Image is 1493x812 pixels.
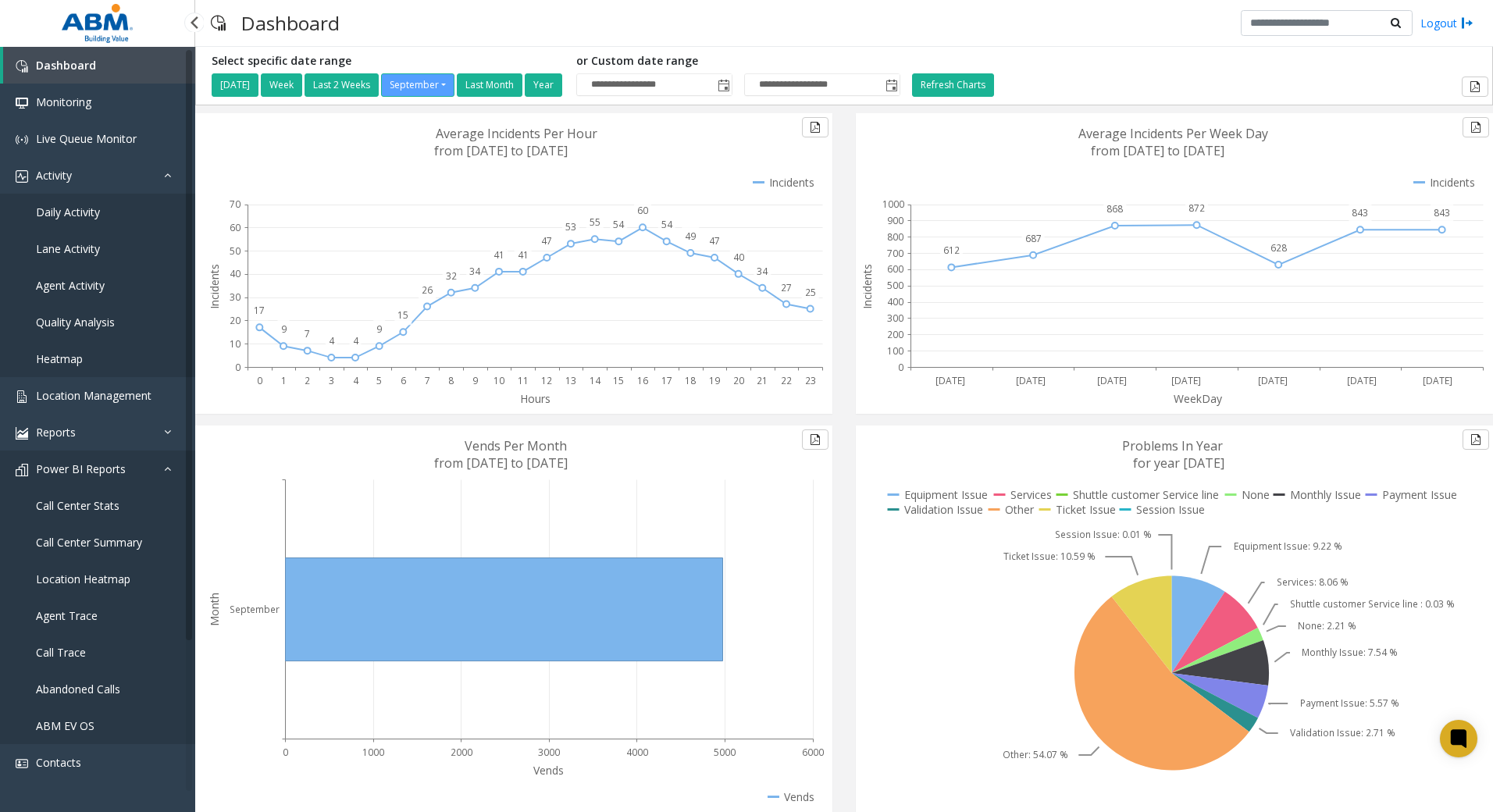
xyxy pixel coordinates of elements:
[1258,374,1288,387] text: [DATE]
[305,374,310,387] text: 2
[281,374,287,387] text: 1
[520,391,551,406] text: Hours
[887,295,903,308] text: 400
[860,264,875,309] text: Incidents
[261,73,302,97] button: Week
[353,374,359,387] text: 4
[1133,454,1224,472] text: for year [DATE]
[235,361,241,374] text: 0
[36,572,130,586] span: Location Heatmap
[1277,575,1349,589] text: Services: 8.06 %
[230,603,280,616] text: September
[802,117,828,137] button: Export to pdf
[1055,528,1152,541] text: Session Issue: 0.01 %
[733,374,744,387] text: 20
[887,344,903,358] text: 100
[613,218,625,231] text: 54
[613,374,624,387] text: 15
[802,746,824,759] text: 6000
[36,425,76,440] span: Reports
[887,312,903,325] text: 300
[935,374,965,387] text: [DATE]
[465,437,567,454] text: Vends Per Month
[1462,77,1488,97] button: Export to pdf
[230,221,241,234] text: 60
[565,220,576,233] text: 53
[233,4,347,42] h3: Dashboard
[1463,117,1489,137] button: Export to pdf
[887,328,903,341] text: 200
[381,73,454,97] button: September
[212,73,258,97] button: [DATE]
[1300,696,1399,710] text: Payment Issue: 5.57 %
[1463,429,1489,450] button: Export to pdf
[36,205,100,219] span: Daily Activity
[1091,142,1224,159] text: from [DATE] to [DATE]
[887,279,903,292] text: 500
[36,682,120,696] span: Abandoned Calls
[898,361,903,374] text: 0
[757,265,768,278] text: 34
[3,47,195,84] a: Dashboard
[36,241,100,256] span: Lane Activity
[541,234,552,248] text: 47
[538,746,560,759] text: 3000
[230,267,241,280] text: 40
[590,215,600,229] text: 55
[1171,374,1201,387] text: [DATE]
[254,304,265,317] text: 17
[518,374,529,387] text: 11
[401,374,406,387] text: 6
[36,535,142,550] span: Call Center Summary
[781,281,792,294] text: 27
[882,74,900,96] span: Toggle popup
[685,230,696,243] text: 49
[211,4,226,42] img: pageIcon
[446,269,457,283] text: 32
[230,314,241,327] text: 20
[1461,15,1473,31] img: logout
[36,94,91,109] span: Monitoring
[36,461,126,476] span: Power BI Reports
[283,746,288,759] text: 0
[362,746,384,759] text: 1000
[590,374,601,387] text: 14
[802,429,828,450] button: Export to pdf
[281,322,287,336] text: 9
[36,58,96,73] span: Dashboard
[230,198,241,211] text: 70
[207,593,222,626] text: Month
[16,390,28,403] img: 'icon'
[887,247,903,260] text: 700
[1290,726,1395,739] text: Validation Issue: 2.71 %
[36,388,151,403] span: Location Management
[16,464,28,476] img: 'icon'
[36,608,98,623] span: Agent Trace
[637,374,648,387] text: 16
[1302,646,1398,659] text: Monthly Issue: 7.54 %
[36,755,81,770] span: Contacts
[397,308,408,322] text: 15
[1234,540,1342,553] text: Equipment Issue: 9.22 %
[36,131,137,146] span: Live Queue Monitor
[16,134,28,146] img: 'icon'
[36,498,119,513] span: Call Center Stats
[1122,437,1223,454] text: Problems In Year
[1423,374,1452,387] text: [DATE]
[1003,748,1068,761] text: Other: 54.07 %
[533,763,564,778] text: Vends
[16,757,28,770] img: 'icon'
[212,55,565,68] h5: Select specific date range
[1347,374,1377,387] text: [DATE]
[457,73,522,97] button: Last Month
[714,746,736,759] text: 5000
[1298,619,1356,632] text: None: 2.21 %
[1025,232,1042,245] text: 687
[305,327,310,340] text: 7
[518,248,529,262] text: 41
[494,248,504,262] text: 41
[1352,206,1368,219] text: 843
[207,264,222,309] text: Incidents
[1434,206,1450,219] text: 843
[230,244,241,258] text: 50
